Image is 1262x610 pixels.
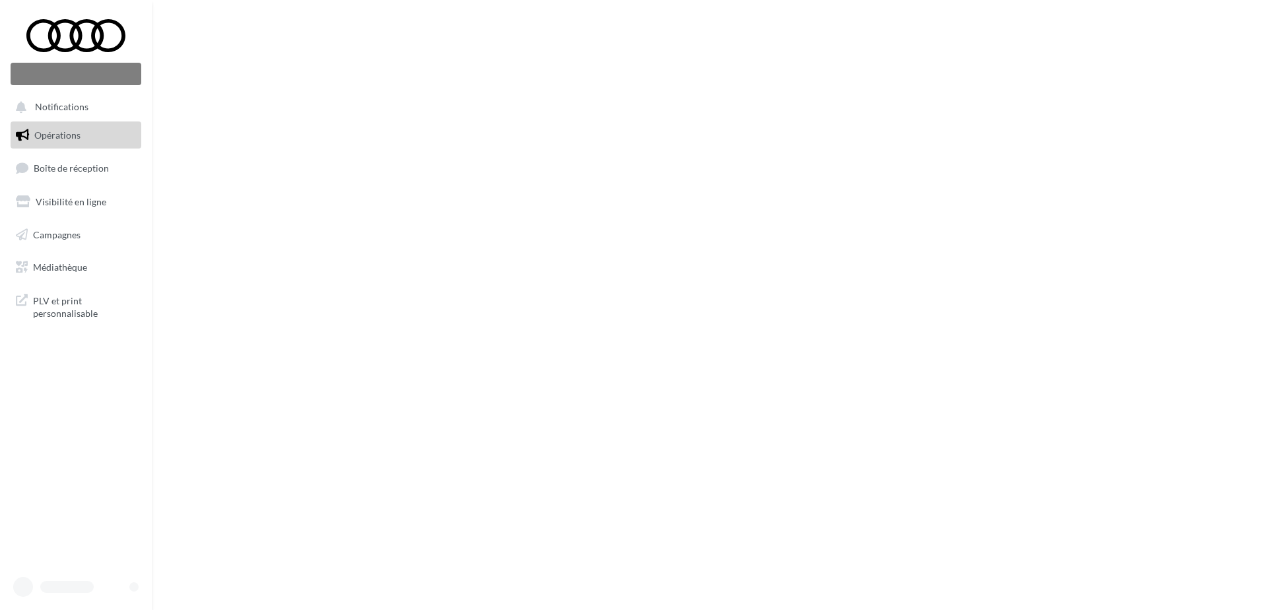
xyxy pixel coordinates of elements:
span: Médiathèque [33,261,87,273]
span: Opérations [34,129,81,141]
span: Notifications [35,102,88,113]
span: PLV et print personnalisable [33,292,136,320]
span: Boîte de réception [34,162,109,174]
div: Nouvelle campagne [11,63,141,85]
a: PLV et print personnalisable [8,287,144,325]
a: Boîte de réception [8,154,144,182]
a: Opérations [8,121,144,149]
a: Visibilité en ligne [8,188,144,216]
span: Visibilité en ligne [36,196,106,207]
span: Campagnes [33,228,81,240]
a: Campagnes [8,221,144,249]
a: Médiathèque [8,254,144,281]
